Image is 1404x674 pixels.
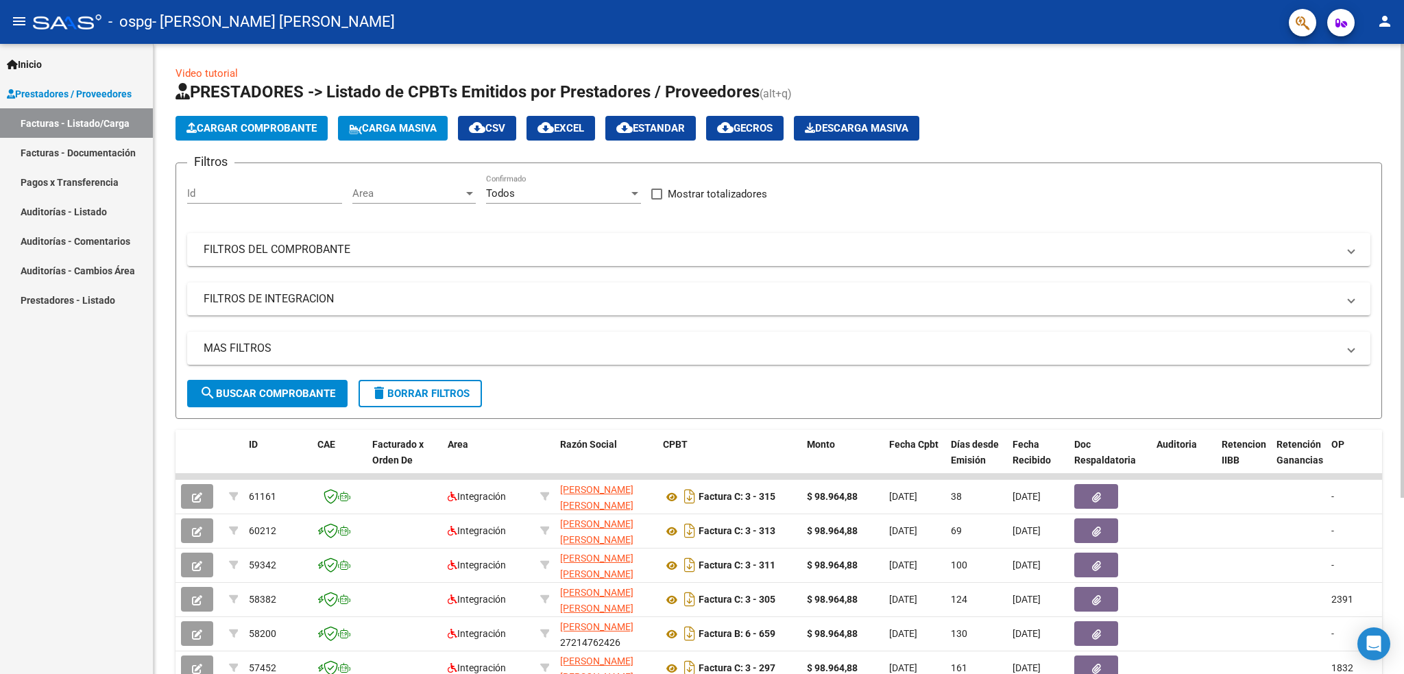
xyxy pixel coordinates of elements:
span: [PERSON_NAME] [PERSON_NAME] [560,518,633,545]
div: Open Intercom Messenger [1357,627,1390,660]
button: Descarga Masiva [794,116,919,141]
strong: Factura C: 3 - 305 [699,594,775,605]
span: 124 [951,594,967,605]
span: [DATE] [1013,559,1041,570]
datatable-header-cell: Fecha Recibido [1007,430,1069,490]
span: [DATE] [1013,491,1041,502]
i: Descargar documento [681,623,699,645]
datatable-header-cell: Auditoria [1151,430,1216,490]
span: Razón Social [560,439,617,450]
div: 27251896076 [560,516,652,545]
span: Cargar Comprobante [186,122,317,134]
i: Descargar documento [681,520,699,542]
datatable-header-cell: Monto [801,430,884,490]
mat-expansion-panel-header: MAS FILTROS [187,332,1370,365]
span: Integración [448,594,506,605]
div: 27214762426 [560,619,652,648]
span: [DATE] [889,491,917,502]
span: [DATE] [1013,628,1041,639]
span: 38 [951,491,962,502]
app-download-masive: Descarga masiva de comprobantes (adjuntos) [794,116,919,141]
span: Fecha Cpbt [889,439,939,450]
mat-icon: cloud_download [616,119,633,136]
span: [DATE] [889,525,917,536]
datatable-header-cell: ID [243,430,312,490]
span: Retencion IIBB [1222,439,1266,466]
mat-icon: person [1377,13,1393,29]
mat-icon: cloud_download [717,119,734,136]
h3: Filtros [187,152,234,171]
strong: Factura C: 3 - 313 [699,526,775,537]
span: 59342 [249,559,276,570]
button: Buscar Comprobante [187,380,348,407]
datatable-header-cell: Area [442,430,535,490]
span: [DATE] [1013,594,1041,605]
span: OP [1331,439,1344,450]
span: Area [352,187,463,200]
button: Gecros [706,116,784,141]
span: 130 [951,628,967,639]
span: Mostrar totalizadores [668,186,767,202]
button: Carga Masiva [338,116,448,141]
span: - [1331,628,1334,639]
span: 58382 [249,594,276,605]
i: Descargar documento [681,588,699,610]
span: CSV [469,122,505,134]
span: Gecros [717,122,773,134]
span: Integración [448,525,506,536]
datatable-header-cell: Retencion IIBB [1216,430,1271,490]
strong: $ 98.964,88 [807,594,858,605]
span: Descarga Masiva [805,122,908,134]
div: 27251896076 [560,585,652,614]
strong: Factura C: 3 - 315 [699,492,775,503]
mat-icon: cloud_download [537,119,554,136]
span: 161 [951,662,967,673]
datatable-header-cell: Fecha Cpbt [884,430,945,490]
span: [DATE] [889,628,917,639]
button: Borrar Filtros [359,380,482,407]
datatable-header-cell: Razón Social [555,430,657,490]
span: Auditoria [1157,439,1197,450]
div: 27251896076 [560,551,652,579]
span: Buscar Comprobante [199,387,335,400]
strong: $ 98.964,88 [807,662,858,673]
span: Inicio [7,57,42,72]
span: Borrar Filtros [371,387,470,400]
span: [DATE] [889,559,917,570]
span: Retención Ganancias [1276,439,1323,466]
mat-panel-title: FILTROS DE INTEGRACION [204,291,1338,306]
datatable-header-cell: Retención Ganancias [1271,430,1326,490]
a: Video tutorial [175,67,238,80]
span: [PERSON_NAME] [PERSON_NAME] [560,587,633,614]
span: Facturado x Orden De [372,439,424,466]
span: Doc Respaldatoria [1074,439,1136,466]
button: Cargar Comprobante [175,116,328,141]
span: [DATE] [1013,662,1041,673]
i: Descargar documento [681,554,699,576]
span: - [1331,525,1334,536]
span: Fecha Recibido [1013,439,1051,466]
strong: Factura C: 3 - 297 [699,663,775,674]
strong: $ 98.964,88 [807,491,858,502]
strong: $ 98.964,88 [807,525,858,536]
datatable-header-cell: CPBT [657,430,801,490]
div: 27251896076 [560,482,652,511]
span: 60212 [249,525,276,536]
strong: Factura C: 3 - 311 [699,560,775,571]
span: ID [249,439,258,450]
span: Integración [448,662,506,673]
span: 2391 [1331,594,1353,605]
span: Area [448,439,468,450]
span: - [1331,559,1334,570]
datatable-header-cell: OP [1326,430,1381,490]
mat-panel-title: FILTROS DEL COMPROBANTE [204,242,1338,257]
span: Prestadores / Proveedores [7,86,132,101]
span: (alt+q) [760,87,792,100]
span: [PERSON_NAME] [560,621,633,632]
mat-panel-title: MAS FILTROS [204,341,1338,356]
span: 100 [951,559,967,570]
span: [DATE] [889,594,917,605]
datatable-header-cell: Días desde Emisión [945,430,1007,490]
button: Estandar [605,116,696,141]
button: EXCEL [526,116,595,141]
